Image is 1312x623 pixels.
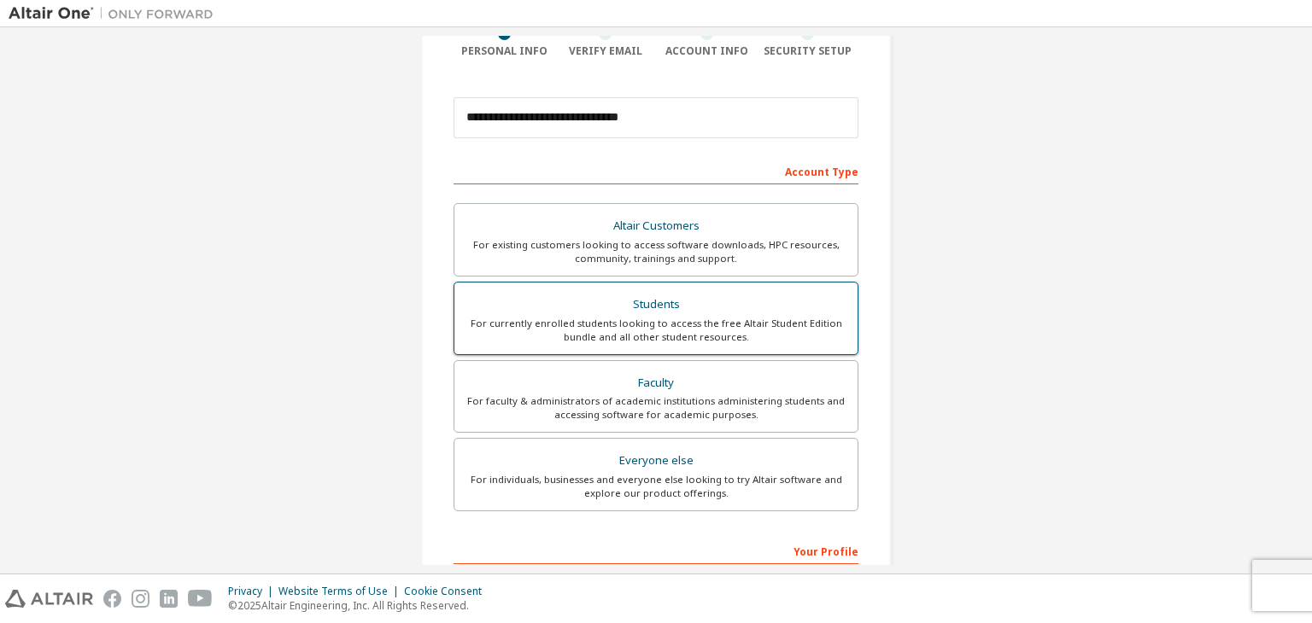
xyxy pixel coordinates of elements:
img: youtube.svg [188,590,213,608]
div: Account Type [454,157,858,184]
div: Students [465,293,847,317]
div: Verify Email [555,44,657,58]
p: © 2025 Altair Engineering, Inc. All Rights Reserved. [228,598,492,613]
div: For currently enrolled students looking to access the free Altair Student Edition bundle and all ... [465,317,847,344]
div: For existing customers looking to access software downloads, HPC resources, community, trainings ... [465,238,847,265]
div: Personal Info [454,44,555,58]
div: Altair Customers [465,214,847,238]
div: For faculty & administrators of academic institutions administering students and accessing softwa... [465,394,847,422]
div: Account Info [656,44,758,58]
div: Security Setup [758,44,859,58]
img: altair_logo.svg [5,590,93,608]
div: Faculty [465,371,847,395]
div: Cookie Consent [404,585,492,598]
div: Privacy [228,585,278,598]
img: instagram.svg [132,590,149,608]
img: linkedin.svg [160,590,178,608]
div: Website Terms of Use [278,585,404,598]
div: Your Profile [454,537,858,564]
div: For individuals, businesses and everyone else looking to try Altair software and explore our prod... [465,473,847,500]
img: facebook.svg [103,590,121,608]
div: Everyone else [465,449,847,473]
img: Altair One [9,5,222,22]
